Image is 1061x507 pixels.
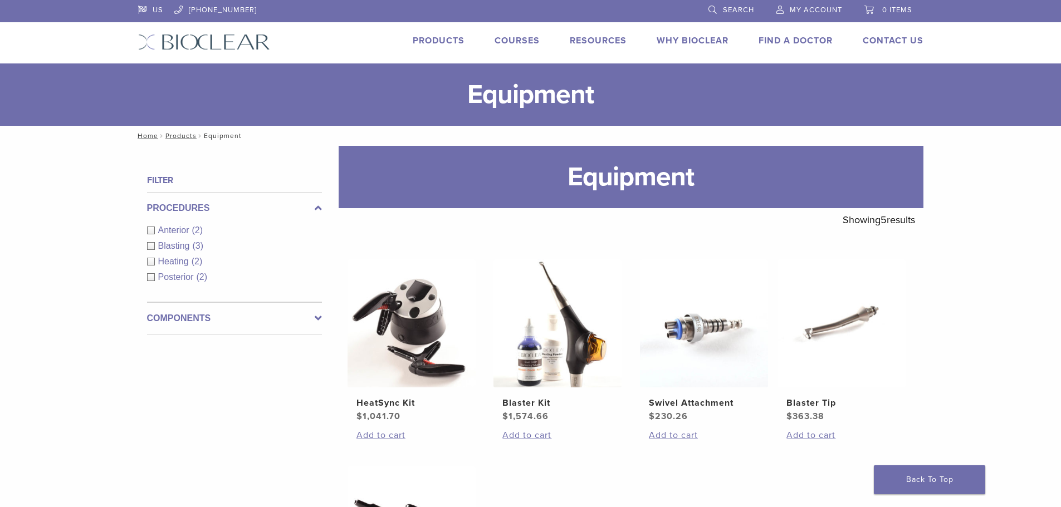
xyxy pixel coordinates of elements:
span: My Account [790,6,842,14]
span: Blasting [158,241,193,250]
a: Home [134,132,158,140]
h4: Filter [147,174,322,187]
span: Heating [158,257,192,266]
span: (2) [192,257,203,266]
a: Find A Doctor [759,35,833,46]
p: Showing results [843,208,915,232]
img: Swivel Attachment [640,259,768,387]
label: Procedures [147,201,322,215]
a: Blaster TipBlaster Tip $363.38 [777,259,907,423]
bdi: 1,574.66 [502,411,549,422]
span: $ [502,411,509,422]
a: Add to cart: “Blaster Kit” [502,429,613,442]
span: $ [786,411,793,422]
span: (3) [192,241,203,250]
a: Back To Top [874,465,985,494]
span: (2) [197,272,208,282]
a: Why Bioclear [657,35,728,46]
a: Resources [570,35,627,46]
a: HeatSync KitHeatSync Kit $1,041.70 [347,259,477,423]
img: Blaster Tip [778,259,906,387]
h2: Blaster Kit [502,396,613,410]
a: Courses [495,35,540,46]
span: $ [649,411,655,422]
img: Bioclear [138,34,270,50]
a: Add to cart: “HeatSync Kit” [356,429,467,442]
a: Contact Us [863,35,923,46]
a: Products [165,132,197,140]
a: Products [413,35,465,46]
h2: HeatSync Kit [356,396,467,410]
span: Anterior [158,225,192,235]
span: $ [356,411,363,422]
a: Add to cart: “Blaster Tip” [786,429,897,442]
nav: Equipment [130,126,932,146]
bdi: 230.26 [649,411,688,422]
a: Swivel AttachmentSwivel Attachment $230.26 [639,259,769,423]
span: 5 [881,214,887,226]
bdi: 363.38 [786,411,824,422]
label: Components [147,312,322,325]
h2: Blaster Tip [786,396,897,410]
span: Search [723,6,754,14]
a: Add to cart: “Swivel Attachment” [649,429,759,442]
span: 0 items [882,6,912,14]
img: HeatSync Kit [348,259,476,387]
span: / [158,133,165,139]
span: Posterior [158,272,197,282]
bdi: 1,041.70 [356,411,400,422]
img: Blaster Kit [493,259,622,387]
h1: Equipment [339,146,923,208]
a: Blaster KitBlaster Kit $1,574.66 [493,259,623,423]
h2: Swivel Attachment [649,396,759,410]
span: (2) [192,225,203,235]
span: / [197,133,204,139]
